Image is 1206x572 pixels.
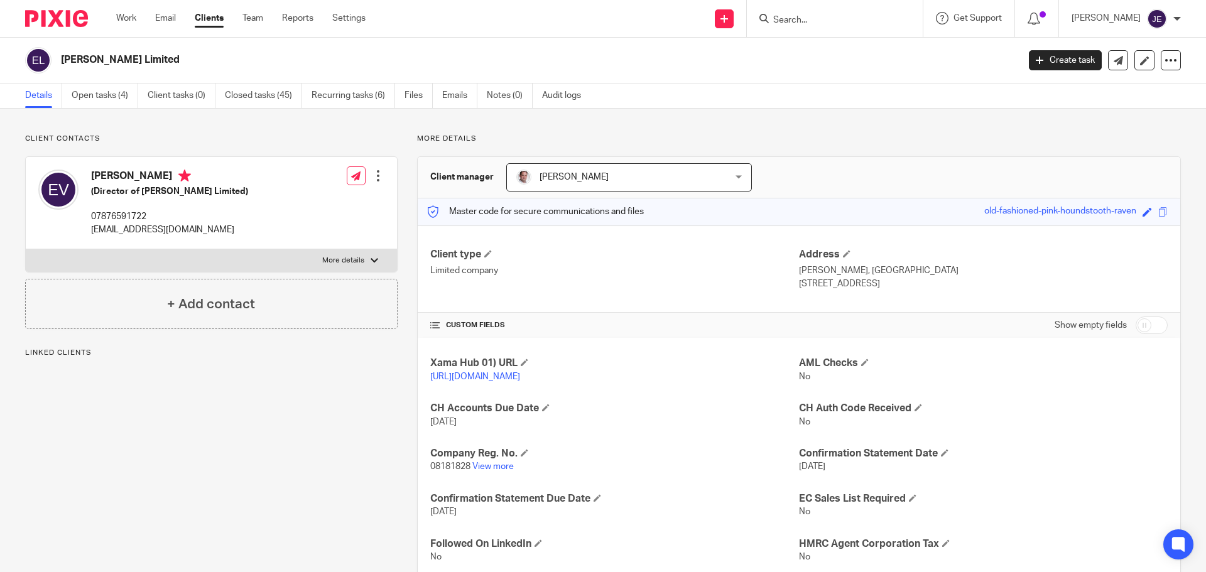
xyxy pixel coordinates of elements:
[332,12,366,24] a: Settings
[472,462,514,471] a: View more
[430,320,799,330] h4: CUSTOM FIELDS
[38,170,79,210] img: svg%3E
[282,12,313,24] a: Reports
[195,12,224,24] a: Clients
[442,84,477,108] a: Emails
[799,248,1168,261] h4: Address
[25,84,62,108] a: Details
[61,53,820,67] h2: [PERSON_NAME] Limited
[430,492,799,505] h4: Confirmation Statement Due Date
[430,447,799,460] h4: Company Reg. No.
[91,210,248,223] p: 07876591722
[25,47,52,73] img: svg%3E
[148,84,215,108] a: Client tasks (0)
[430,507,457,516] span: [DATE]
[91,170,248,185] h4: [PERSON_NAME]
[430,264,799,277] p: Limited company
[1147,9,1167,29] img: svg%3E
[225,84,302,108] a: Closed tasks (45)
[91,185,248,198] h5: (Director of [PERSON_NAME] Limited)
[242,12,263,24] a: Team
[430,537,799,551] h4: Followed On LinkedIn
[178,170,191,182] i: Primary
[25,348,398,358] p: Linked clients
[799,492,1168,505] h4: EC Sales List Required
[799,264,1168,277] p: [PERSON_NAME], [GEOGRAPHIC_DATA]
[799,278,1168,290] p: [STREET_ADDRESS]
[430,553,442,561] span: No
[953,14,1002,23] span: Get Support
[430,357,799,370] h4: Xama Hub 01) URL
[799,462,825,471] span: [DATE]
[799,418,810,426] span: No
[91,224,248,236] p: [EMAIL_ADDRESS][DOMAIN_NAME]
[799,372,810,381] span: No
[799,402,1168,415] h4: CH Auth Code Received
[417,134,1181,144] p: More details
[430,418,457,426] span: [DATE]
[799,357,1168,370] h4: AML Checks
[25,10,88,27] img: Pixie
[1072,12,1141,24] p: [PERSON_NAME]
[1055,319,1127,332] label: Show empty fields
[405,84,433,108] a: Files
[322,256,364,266] p: More details
[542,84,590,108] a: Audit logs
[1029,50,1102,70] a: Create task
[540,173,609,181] span: [PERSON_NAME]
[799,447,1168,460] h4: Confirmation Statement Date
[799,537,1168,551] h4: HMRC Agent Corporation Tax
[772,15,885,26] input: Search
[799,553,810,561] span: No
[72,84,138,108] a: Open tasks (4)
[430,402,799,415] h4: CH Accounts Due Date
[430,248,799,261] h4: Client type
[25,134,398,144] p: Client contacts
[167,294,255,314] h4: + Add contact
[430,372,520,381] a: [URL][DOMAIN_NAME]
[430,171,494,183] h3: Client manager
[984,205,1136,219] div: old-fashioned-pink-houndstooth-raven
[427,205,644,218] p: Master code for secure communications and files
[430,462,470,471] span: 08181828
[516,170,531,185] img: Munro%20Partners-3202.jpg
[312,84,395,108] a: Recurring tasks (6)
[799,507,810,516] span: No
[116,12,136,24] a: Work
[155,12,176,24] a: Email
[487,84,533,108] a: Notes (0)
